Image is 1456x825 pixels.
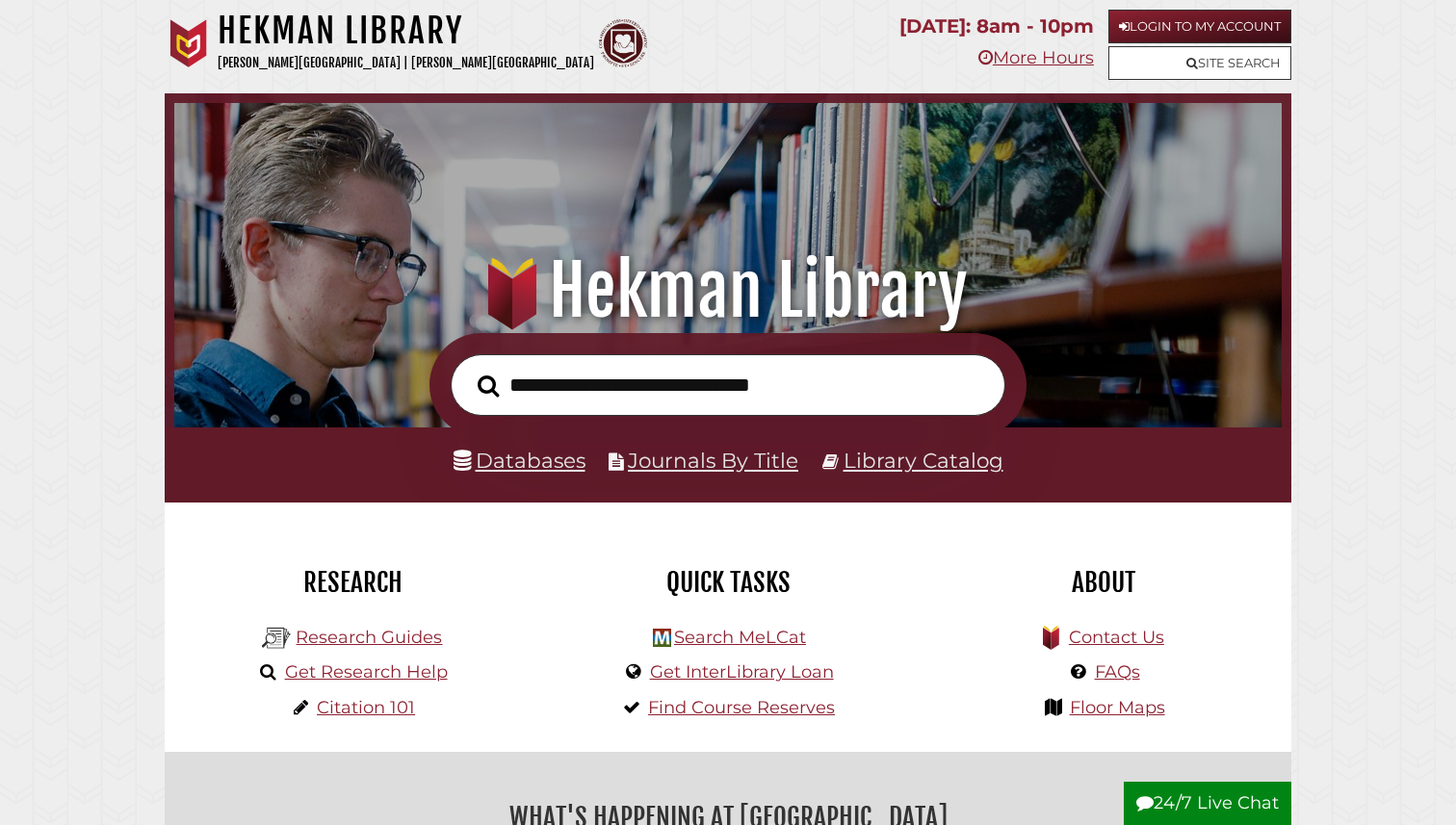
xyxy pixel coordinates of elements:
[1070,697,1165,718] a: Floor Maps
[653,629,671,647] img: Hekman Library Logo
[468,370,508,403] button: Search
[165,19,213,67] img: Calvin University
[555,566,901,599] h2: Quick Tasks
[296,627,442,648] a: Research Guides
[196,248,1261,333] h1: Hekman Library
[899,10,1094,43] p: [DATE]: 8am - 10pm
[478,374,499,397] i: Search
[1108,46,1291,80] a: Site Search
[1108,10,1291,43] a: Login to My Account
[650,661,834,683] a: Get InterLibrary Loan
[930,566,1277,599] h2: About
[285,661,448,683] a: Get Research Help
[1095,661,1140,683] a: FAQs
[179,566,526,599] h2: Research
[454,448,585,473] a: Databases
[1069,627,1164,648] a: Contact Us
[218,10,594,52] h1: Hekman Library
[628,448,798,473] a: Journals By Title
[978,47,1094,68] a: More Hours
[674,627,806,648] a: Search MeLCat
[844,448,1003,473] a: Library Catalog
[648,697,835,718] a: Find Course Reserves
[317,697,415,718] a: Citation 101
[262,624,291,653] img: Hekman Library Logo
[599,19,647,67] img: Calvin Theological Seminary
[218,52,594,74] p: [PERSON_NAME][GEOGRAPHIC_DATA] | [PERSON_NAME][GEOGRAPHIC_DATA]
